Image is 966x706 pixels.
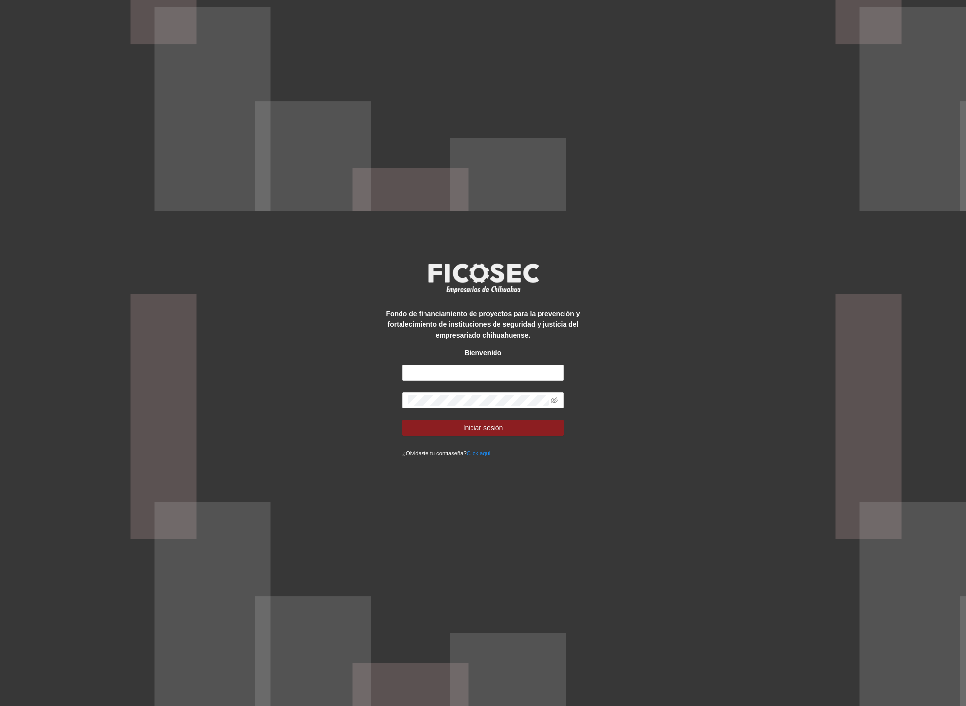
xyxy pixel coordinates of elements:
[463,422,503,433] span: Iniciar sesión
[467,450,491,456] a: Click aqui
[402,420,564,436] button: Iniciar sesión
[422,260,544,296] img: logo
[465,349,501,357] strong: Bienvenido
[551,397,558,404] span: eye-invisible
[386,310,580,339] strong: Fondo de financiamiento de proyectos para la prevención y fortalecimiento de instituciones de seg...
[402,450,490,456] small: ¿Olvidaste tu contraseña?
